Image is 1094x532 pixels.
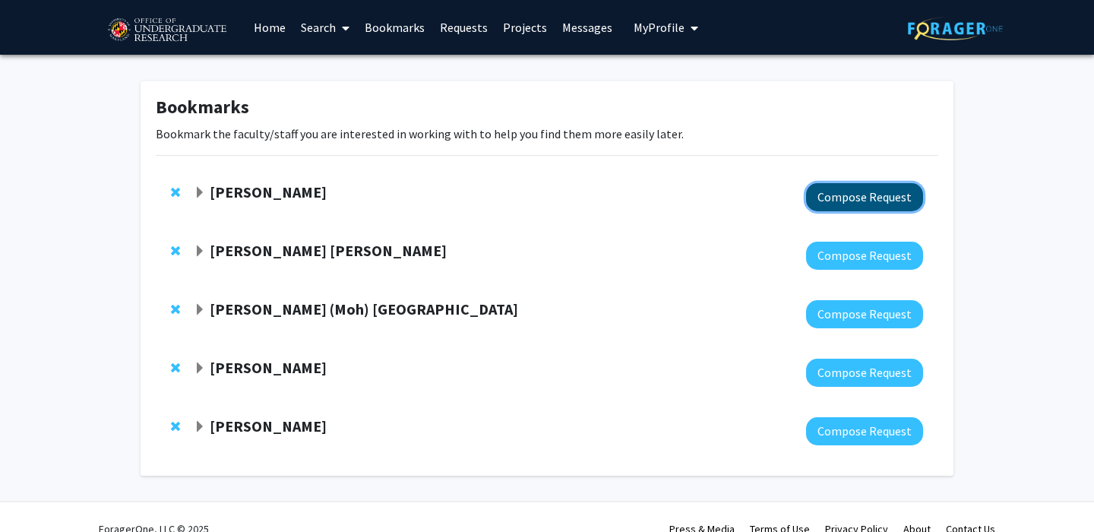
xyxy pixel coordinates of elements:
[806,242,923,270] button: Compose Request to Daniel Rodriguez Leal
[210,299,518,318] strong: [PERSON_NAME] (Moh) [GEOGRAPHIC_DATA]
[210,358,327,377] strong: [PERSON_NAME]
[293,1,357,54] a: Search
[171,245,180,257] span: Remove Daniel Rodriguez Leal from bookmarks
[194,304,206,316] span: Expand Mohamed (Moh) Salem Bookmark
[171,303,180,315] span: Remove Mohamed (Moh) Salem from bookmarks
[194,187,206,199] span: Expand Macarena Farcuh Yuri Bookmark
[103,11,231,49] img: University of Maryland Logo
[210,416,327,435] strong: [PERSON_NAME]
[806,359,923,387] button: Compose Request to Leah Dodson
[156,125,938,143] p: Bookmark the faculty/staff you are interested in working with to help you find them more easily l...
[11,464,65,521] iframe: Chat
[357,1,432,54] a: Bookmarks
[806,417,923,445] button: Compose Request to Jeffery Klauda
[194,363,206,375] span: Expand Leah Dodson Bookmark
[806,300,923,328] button: Compose Request to Mohamed (Moh) Salem
[495,1,555,54] a: Projects
[194,421,206,433] span: Expand Jeffery Klauda Bookmark
[432,1,495,54] a: Requests
[210,182,327,201] strong: [PERSON_NAME]
[171,186,180,198] span: Remove Macarena Farcuh Yuri from bookmarks
[156,97,938,119] h1: Bookmarks
[210,241,447,260] strong: [PERSON_NAME] [PERSON_NAME]
[171,420,180,432] span: Remove Jeffery Klauda from bookmarks
[634,20,685,35] span: My Profile
[194,245,206,258] span: Expand Daniel Rodriguez Leal Bookmark
[171,362,180,374] span: Remove Leah Dodson from bookmarks
[908,17,1003,40] img: ForagerOne Logo
[806,183,923,211] button: Compose Request to Macarena Farcuh Yuri
[555,1,620,54] a: Messages
[246,1,293,54] a: Home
